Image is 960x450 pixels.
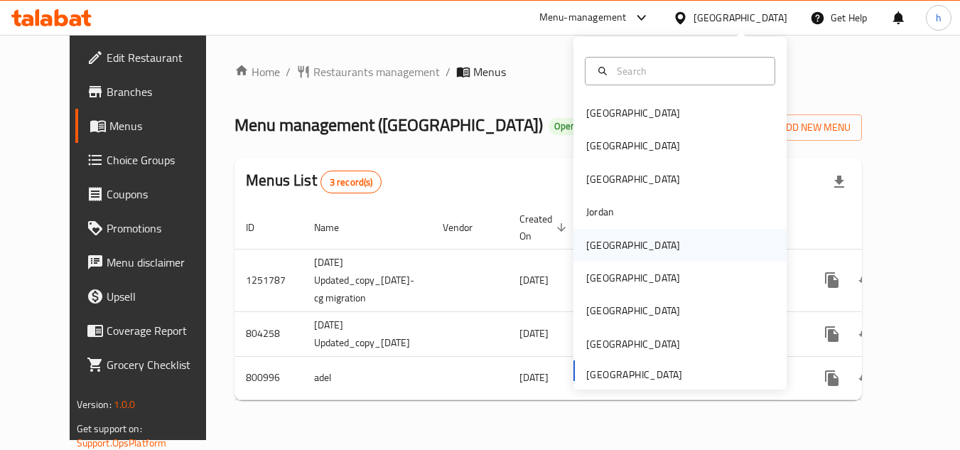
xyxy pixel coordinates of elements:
[549,120,581,132] span: Open
[77,419,142,438] span: Get support on:
[763,119,851,136] span: Add New Menu
[107,151,219,168] span: Choice Groups
[586,336,680,352] div: [GEOGRAPHIC_DATA]
[107,288,219,305] span: Upsell
[75,245,230,279] a: Menu disclaimer
[849,263,883,297] button: Change Status
[107,49,219,66] span: Edit Restaurant
[519,271,549,289] span: [DATE]
[822,165,856,199] div: Export file
[77,395,112,414] span: Version:
[815,263,849,297] button: more
[75,348,230,382] a: Grocery Checklist
[815,317,849,351] button: more
[313,63,440,80] span: Restaurants management
[286,63,291,80] li: /
[539,9,627,26] div: Menu-management
[849,361,883,395] button: Change Status
[519,368,549,387] span: [DATE]
[75,75,230,109] a: Branches
[752,114,862,141] button: Add New Menu
[611,63,766,79] input: Search
[586,303,680,318] div: [GEOGRAPHIC_DATA]
[443,219,491,236] span: Vendor
[586,171,680,187] div: [GEOGRAPHIC_DATA]
[320,171,382,193] div: Total records count
[936,10,942,26] span: h
[75,177,230,211] a: Coupons
[107,186,219,203] span: Coupons
[586,138,680,154] div: [GEOGRAPHIC_DATA]
[314,219,357,236] span: Name
[246,170,382,193] h2: Menus List
[303,356,431,400] td: adel
[75,211,230,245] a: Promotions
[549,118,581,135] div: Open
[75,109,230,143] a: Menus
[446,63,451,80] li: /
[246,219,273,236] span: ID
[586,270,680,286] div: [GEOGRAPHIC_DATA]
[75,314,230,348] a: Coverage Report
[586,237,680,253] div: [GEOGRAPHIC_DATA]
[75,143,230,177] a: Choice Groups
[694,10,787,26] div: [GEOGRAPHIC_DATA]
[107,83,219,100] span: Branches
[586,105,680,121] div: [GEOGRAPHIC_DATA]
[234,311,303,356] td: 804258
[107,254,219,271] span: Menu disclaimer
[296,63,440,80] a: Restaurants management
[303,249,431,311] td: [DATE] Updated_copy_[DATE]-cg migration
[321,176,382,189] span: 3 record(s)
[114,395,136,414] span: 1.0.0
[815,361,849,395] button: more
[234,249,303,311] td: 1251787
[234,109,543,141] span: Menu management ( [GEOGRAPHIC_DATA] )
[109,117,219,134] span: Menus
[519,210,571,245] span: Created On
[107,356,219,373] span: Grocery Checklist
[234,356,303,400] td: 800996
[303,311,431,356] td: [DATE] Updated_copy_[DATE]
[75,41,230,75] a: Edit Restaurant
[107,220,219,237] span: Promotions
[234,63,862,80] nav: breadcrumb
[586,204,614,220] div: Jordan
[519,324,549,343] span: [DATE]
[75,279,230,314] a: Upsell
[473,63,506,80] span: Menus
[234,63,280,80] a: Home
[849,317,883,351] button: Change Status
[107,322,219,339] span: Coverage Report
